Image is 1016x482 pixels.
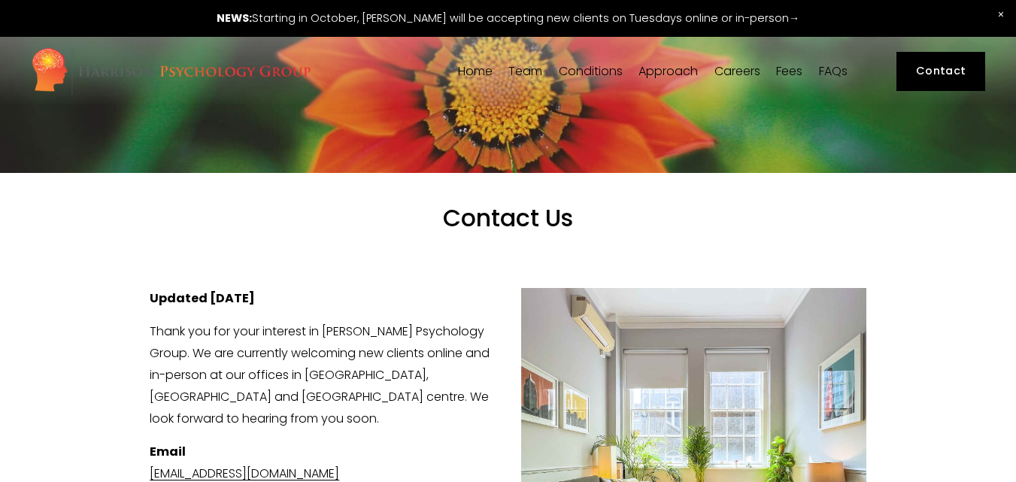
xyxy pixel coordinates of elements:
span: Conditions [559,65,623,77]
strong: Email [150,443,186,460]
a: Home [458,64,493,78]
a: [EMAIL_ADDRESS][DOMAIN_NAME] [150,465,339,482]
img: Harrison Psychology Group [31,47,311,95]
a: FAQs [819,64,848,78]
span: Team [508,65,542,77]
span: Approach [638,65,698,77]
a: folder dropdown [638,64,698,78]
a: Contact [896,52,986,92]
strong: Updated [DATE] [150,290,255,307]
h1: Contact Us [211,204,805,262]
p: Thank you for your interest in [PERSON_NAME] Psychology Group. We are currently welcoming new cli... [150,321,866,429]
a: Careers [714,64,760,78]
a: folder dropdown [559,64,623,78]
a: Fees [776,64,802,78]
a: folder dropdown [508,64,542,78]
